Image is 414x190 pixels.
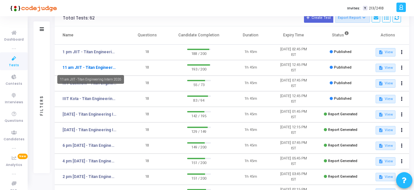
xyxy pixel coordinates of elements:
[363,6,367,11] span: T
[229,122,272,138] td: 1h 45m
[229,154,272,169] td: 1h 45m
[369,6,384,11] span: 213/2418
[334,81,352,85] span: Published
[347,6,360,11] label: Invites:
[63,16,95,21] div: Total Tests: 62
[6,162,22,168] span: Analytics
[378,175,383,179] mat-icon: description
[376,95,395,103] button: View
[328,112,357,116] span: Report Generated
[376,64,395,72] button: View
[126,122,169,138] td: 18
[18,154,28,159] span: New
[272,60,315,76] td: [DATE] 12:45 PM IST
[126,26,169,44] th: Questions
[272,26,315,44] th: Expiry Time
[229,169,272,185] td: 1h 45m
[272,44,315,60] td: [DATE] 02:45 PM IST
[229,26,272,44] th: Duration
[62,111,117,117] a: [DATE] - Titan Engineering Intern 2026
[304,14,333,23] button: Create Test
[62,158,117,164] a: 4 pm [DATE] - Titan Engineering Intern 2026
[229,138,272,154] td: 1h 45m
[272,76,315,91] td: [DATE] 07:45 PM IST
[272,91,315,107] td: [DATE] 12:45 PM IST
[315,26,366,44] th: Status
[378,50,383,55] mat-icon: description
[187,66,211,72] span: 193 / 200
[378,144,383,148] mat-icon: description
[376,142,395,150] button: View
[62,65,117,70] a: 11 am JIIT - Titan Engineering Intern 2026
[376,173,395,181] button: View
[272,154,315,169] td: [DATE] 05:45 PM IST
[126,60,169,76] td: 18
[187,50,211,57] span: 188 / 200
[376,157,395,166] button: View
[126,154,169,169] td: 18
[229,60,272,76] td: 1h 45m
[187,128,211,134] span: 129 / 149
[126,91,169,107] td: 18
[126,44,169,60] td: 18
[6,81,22,87] span: Contests
[229,107,272,122] td: 1h 45m
[126,169,169,185] td: 18
[229,76,272,91] td: 1h 45m
[272,169,315,185] td: [DATE] 03:45 PM IST
[62,143,117,148] a: 6 pm [DATE] - Titan Engineering Intern 2026
[62,96,117,102] a: IIIT Kota - Titan Engineering Intern 2026
[378,128,383,133] mat-icon: description
[272,122,315,138] td: [DATE] 12:15 PM IST
[187,144,211,150] span: 149 / 200
[126,138,169,154] td: 18
[376,126,395,134] button: View
[272,107,315,122] td: [DATE] 01:45 PM IST
[187,81,211,88] span: 55 / 73
[187,97,211,103] span: 83 / 94
[187,112,211,119] span: 142 / 195
[5,118,23,124] span: Questions
[378,66,383,70] mat-icon: description
[4,137,24,142] span: Candidates
[366,26,409,44] th: Actions
[376,110,395,119] button: View
[9,63,19,68] span: Tests
[272,138,315,154] td: [DATE] 07:45 PM IST
[62,127,117,133] a: [DATE] - Titan Engineering Intern 2026
[229,91,272,107] td: 1h 45m
[328,174,357,179] span: Report Generated
[328,159,357,163] span: Report Generated
[62,174,117,180] a: 2 pm [DATE] - Titan Engineering Intern 2026
[4,37,24,43] span: Dashboard
[334,50,352,54] span: Published
[378,112,383,117] mat-icon: description
[335,14,370,23] button: Export Report
[126,107,169,122] td: 18
[39,70,45,141] div: Filters
[378,159,383,164] mat-icon: description
[187,175,211,181] span: 151 / 200
[62,49,117,55] a: 1 pm JIIT - Titan Engineering Intern 2026
[334,65,352,70] span: Published
[229,44,272,60] td: 1h 45m
[376,48,395,57] button: View
[57,75,124,84] div: 11 am JIIT - Titan Engineering Intern 2026
[376,79,395,88] button: View
[378,97,383,101] mat-icon: description
[169,26,229,44] th: Candidate Completion
[334,96,352,101] span: Published
[8,2,57,15] img: logo
[328,143,357,147] span: Report Generated
[5,100,23,105] span: Interviews
[55,26,126,44] th: Name
[378,81,383,86] mat-icon: description
[328,128,357,132] span: Report Generated
[187,159,211,166] span: 151 / 200
[126,76,169,91] td: 18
